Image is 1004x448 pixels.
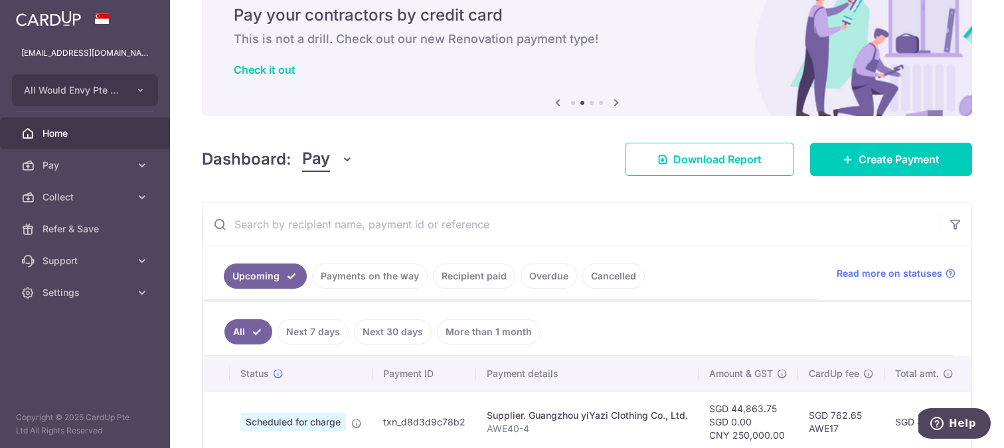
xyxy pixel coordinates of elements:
a: Overdue [521,263,577,289]
iframe: Opens a widget where you can find more information [918,408,991,441]
span: CardUp fee [809,367,859,380]
div: Supplier. Guangzhou yiYazi Clothing Co., Ltd. [487,409,688,422]
span: Settings [42,286,130,299]
th: Payment details [476,356,699,391]
a: Read more on statuses [837,267,956,280]
span: Collect [42,190,130,204]
h6: This is not a drill. Check out our new Renovation payment type! [234,31,940,47]
a: Cancelled [582,263,645,289]
p: AWE40-4 [487,422,688,435]
span: Support [42,254,130,267]
a: Check it out [234,63,295,76]
img: CardUp [16,11,81,27]
button: Pay [302,147,353,172]
span: Pay [42,159,130,172]
a: Next 7 days [278,319,349,344]
a: Create Payment [810,143,972,176]
a: All [224,319,272,344]
span: Amount & GST [709,367,773,380]
th: Payment ID [373,356,476,391]
a: Download Report [625,143,794,176]
span: Home [42,127,130,140]
h4: Dashboard: [202,147,292,171]
a: Next 30 days [354,319,432,344]
span: All Would Envy Pte Ltd [24,84,122,97]
span: Total amt. [895,367,939,380]
input: Search by recipient name, payment id or reference [203,203,940,246]
span: Pay [302,147,330,172]
span: Read more on statuses [837,267,942,280]
span: Scheduled for charge [240,413,346,431]
a: Upcoming [224,263,307,289]
h5: Pay your contractors by credit card [234,5,940,26]
span: Refer & Save [42,222,130,236]
span: Download Report [673,151,762,167]
a: More than 1 month [437,319,541,344]
button: All Would Envy Pte Ltd [12,74,158,106]
a: Recipient paid [433,263,515,289]
span: Status [240,367,269,380]
a: Payments on the way [312,263,428,289]
span: Create Payment [859,151,940,167]
p: [EMAIL_ADDRESS][DOMAIN_NAME] [21,46,149,60]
